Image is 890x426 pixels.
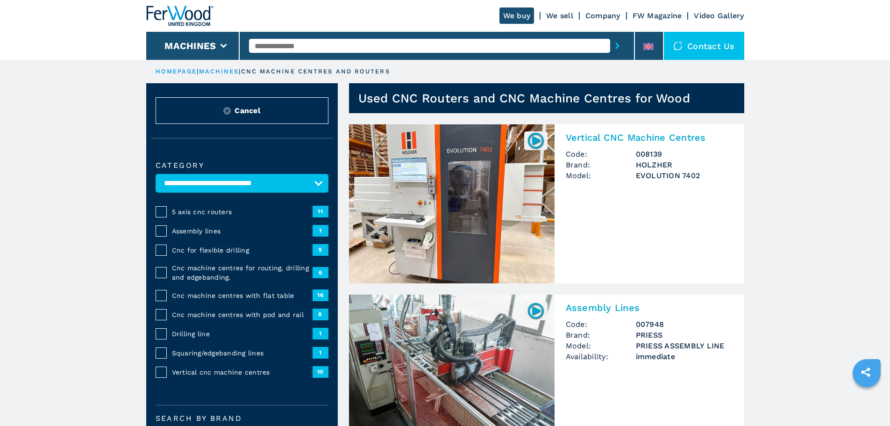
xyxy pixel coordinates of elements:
a: machines [199,68,239,75]
img: 008139 [527,131,545,150]
label: Category [156,162,328,169]
p: cnc machine centres and routers [241,67,390,76]
a: sharethis [854,361,877,384]
h1: Used CNC Routers and CNC Machine Centres for Wood [358,91,690,106]
span: Code: [566,149,636,159]
span: 1 [313,347,328,358]
span: 5 axis cnc routers [172,207,313,217]
span: Cancel [235,105,260,116]
h2: Vertical CNC Machine Centres [566,132,733,143]
span: Drilling line [172,329,313,339]
span: Squaring/edgebanding lines [172,348,313,358]
span: immediate [636,351,733,362]
span: 6 [313,267,328,278]
a: Video Gallery [694,11,744,20]
span: 5 [313,244,328,255]
span: Brand: [566,330,636,340]
span: Vertical cnc machine centres [172,368,313,377]
button: Machines [164,40,216,51]
h3: PRIESS [636,330,733,340]
img: 007948 [527,302,545,320]
h3: HOLZHER [636,159,733,170]
span: Cnc machine centres for routing, drilling and edgebanding. [172,263,313,282]
h3: PRIESS ASSEMBLY LINE [636,340,733,351]
a: We sell [546,11,573,20]
img: Reset [223,107,231,115]
h3: 007948 [636,319,733,330]
button: submit-button [610,35,625,57]
img: Ferwood [146,6,214,26]
div: Contact us [664,32,744,60]
span: 11 [313,206,328,217]
span: | [239,68,241,75]
span: Brand: [566,159,636,170]
span: Code: [566,319,636,330]
span: Cnc for flexible drilling [172,245,313,255]
h2: Assembly Lines [566,302,733,313]
h3: EVOLUTION 7402 [636,170,733,181]
span: Assembly lines [172,226,313,236]
a: HOMEPAGE [156,68,197,75]
a: We buy [499,7,534,24]
a: Vertical CNC Machine Centres HOLZHER EVOLUTION 7402008139Vertical CNC Machine CentresCode:008139B... [349,124,744,283]
img: Contact us [673,41,683,51]
a: FW Magazine [633,11,682,20]
span: Availability: [566,351,636,362]
span: Cnc machine centres with pod and rail [172,310,313,319]
button: ResetCancel [156,97,328,124]
span: 1 [313,328,328,339]
span: 10 [313,366,328,377]
span: Cnc machine centres with flat table [172,291,313,300]
h3: 008139 [636,149,733,159]
span: Model: [566,170,636,181]
a: Company [585,11,620,20]
span: 8 [313,309,328,320]
span: | [197,68,199,75]
span: 1 [313,225,328,236]
span: Model: [566,340,636,351]
iframe: Chat [850,384,883,419]
label: Search by brand [156,415,328,422]
img: Vertical CNC Machine Centres HOLZHER EVOLUTION 7402 [349,124,555,283]
span: 16 [313,289,328,301]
